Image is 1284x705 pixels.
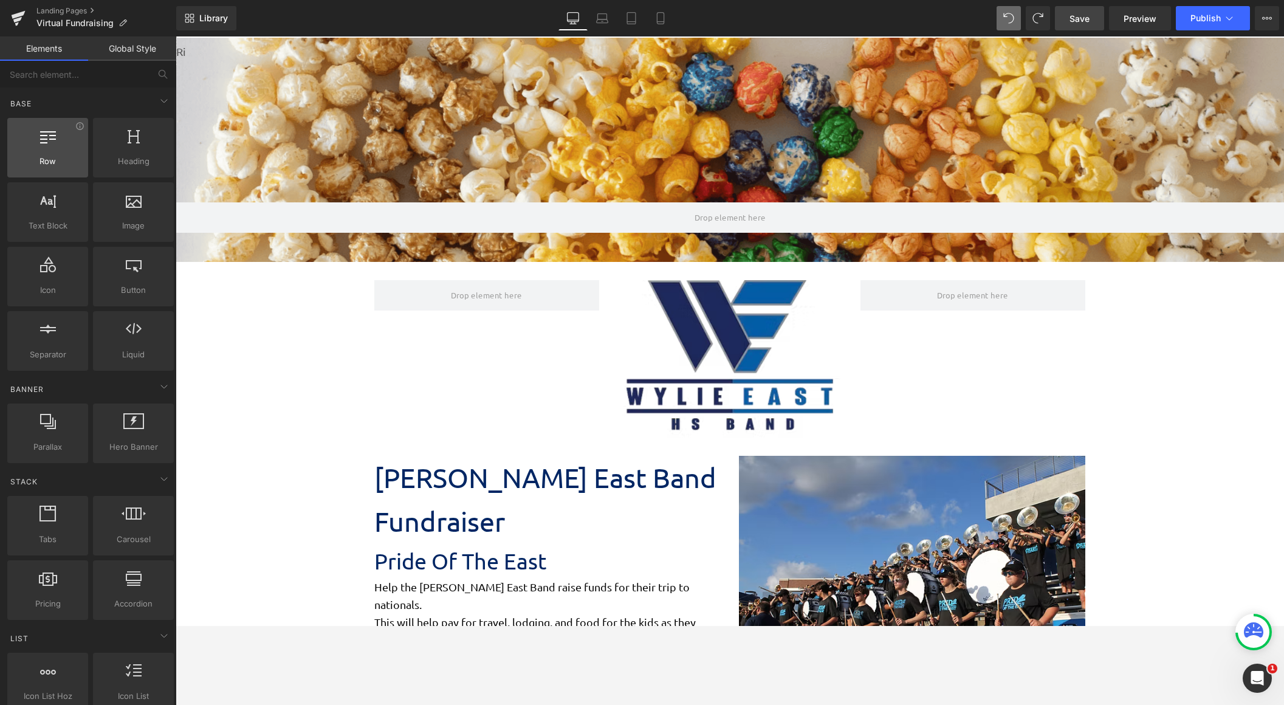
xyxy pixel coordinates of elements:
button: Redo [1026,6,1050,30]
span: Library [199,13,228,24]
span: Hero Banner [97,441,170,453]
span: Tabs [11,533,84,546]
a: Desktop [558,6,588,30]
div: View Information [75,122,84,131]
span: Publish [1190,13,1221,23]
span: Row [11,155,84,168]
span: Virtual Fundraising [36,18,114,28]
span: Icon [11,284,84,297]
a: New Library [176,6,236,30]
span: Liquid [97,348,170,361]
a: Mobile [646,6,675,30]
span: Base [9,98,33,109]
p: Pride Of The East [199,507,545,542]
p: This will help pay for travel, lodging, and food for the kids as they experience a once in a life... [199,577,545,613]
span: Save [1069,12,1090,25]
span: List [9,633,30,644]
a: Landing Pages [36,6,176,16]
span: Carousel [97,533,170,546]
span: Button [97,284,170,297]
span: Text Block [11,219,84,232]
p: Help the [PERSON_NAME] East Band raise funds for their trip to nationals. [199,542,545,577]
a: Laptop [588,6,617,30]
span: Heading [97,155,170,168]
p: [PERSON_NAME] East Band Fundraiser [199,419,545,507]
button: Undo [997,6,1021,30]
button: Publish [1176,6,1250,30]
a: Tablet [617,6,646,30]
span: Pricing [11,597,84,610]
iframe: Intercom live chat [1243,664,1272,693]
span: Banner [9,383,45,395]
span: Separator [11,348,84,361]
span: Icon List [97,690,170,703]
span: Preview [1124,12,1156,25]
button: More [1255,6,1279,30]
a: Global Style [88,36,176,61]
span: Icon List Hoz [11,690,84,703]
span: 1 [1268,664,1277,673]
span: Image [97,219,170,232]
span: Stack [9,476,39,487]
span: Parallax [11,441,84,453]
a: Preview [1109,6,1171,30]
span: Accordion [97,597,170,610]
